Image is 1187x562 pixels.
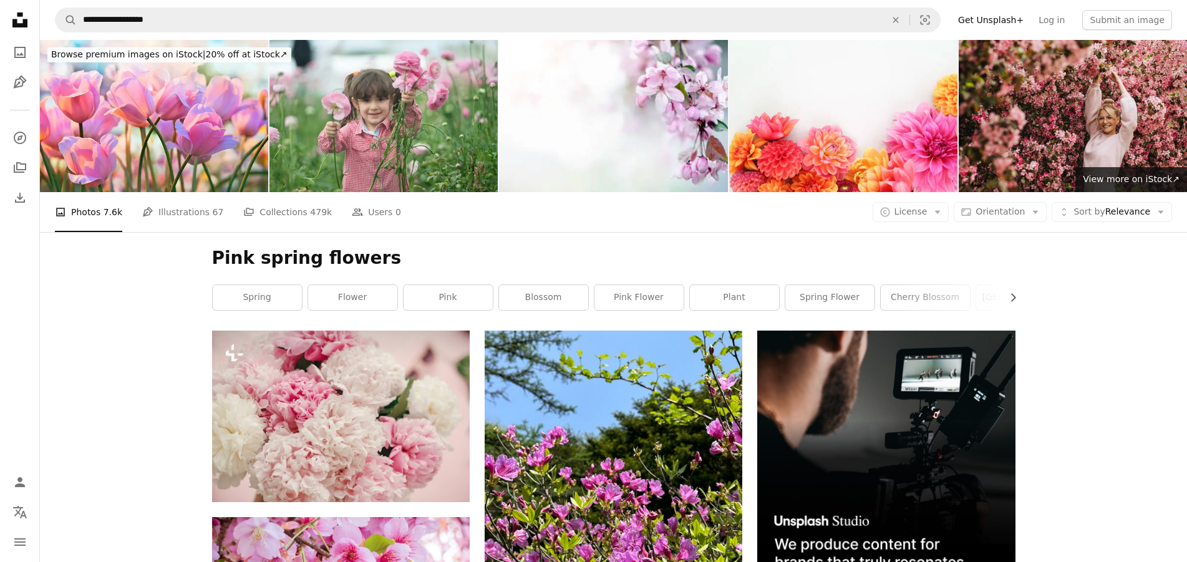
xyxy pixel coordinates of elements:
[213,205,224,219] span: 67
[690,285,779,310] a: plant
[55,7,941,32] form: Find visuals sitewide
[894,206,928,216] span: License
[269,40,498,192] img: Photo of girl picking flowers in floriculture greenhouse
[951,10,1031,30] a: Get Unsplash+
[7,185,32,210] a: Download History
[7,40,32,65] a: Photos
[485,497,742,508] a: a bush with purple flowers and green leaves
[7,500,32,525] button: Language
[308,285,397,310] a: flower
[352,192,401,232] a: Users 0
[7,155,32,180] a: Collections
[594,285,684,310] a: pink flower
[873,202,949,222] button: License
[243,192,332,232] a: Collections 479k
[1082,10,1172,30] button: Submit an image
[40,40,268,192] img: Tulips
[882,8,909,32] button: Clear
[1083,174,1180,184] span: View more on iStock ↗
[7,70,32,95] a: Illustrations
[142,192,223,232] a: Illustrations 67
[7,470,32,495] a: Log in / Sign up
[1075,167,1187,192] a: View more on iStock↗
[881,285,970,310] a: cherry blossom
[910,8,940,32] button: Visual search
[1073,206,1150,218] span: Relevance
[954,202,1047,222] button: Orientation
[1002,285,1015,310] button: scroll list to the right
[404,285,493,310] a: pink
[213,285,302,310] a: spring
[212,247,1015,269] h1: Pink spring flowers
[56,8,77,32] button: Search Unsplash
[51,49,205,59] span: Browse premium images on iStock |
[1073,206,1105,216] span: Sort by
[729,40,957,192] img: Summer flowers
[1031,10,1072,30] a: Log in
[7,125,32,150] a: Explore
[212,331,470,502] img: Stylish peonies bouquet flat lay. Pink and white peonies on pastel pink paper. Hello spring. Happ...
[785,285,875,310] a: spring flower
[976,206,1025,216] span: Orientation
[212,410,470,422] a: Stylish peonies bouquet flat lay. Pink and white peonies on pastel pink paper. Hello spring. Happ...
[499,285,588,310] a: blossom
[7,530,32,555] button: Menu
[499,40,727,192] img: Floral background. Spring flowers on the branches. Blossoming apple tree in the garden
[1052,202,1172,222] button: Sort byRelevance
[395,205,401,219] span: 0
[976,285,1065,310] a: [GEOGRAPHIC_DATA]
[959,40,1187,192] img: Joyful stylish young woman in glasses among pink tree blossoms. Concept of spring new beginning
[310,205,332,219] span: 479k
[51,49,288,59] span: 20% off at iStock ↗
[40,40,299,70] a: Browse premium images on iStock|20% off at iStock↗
